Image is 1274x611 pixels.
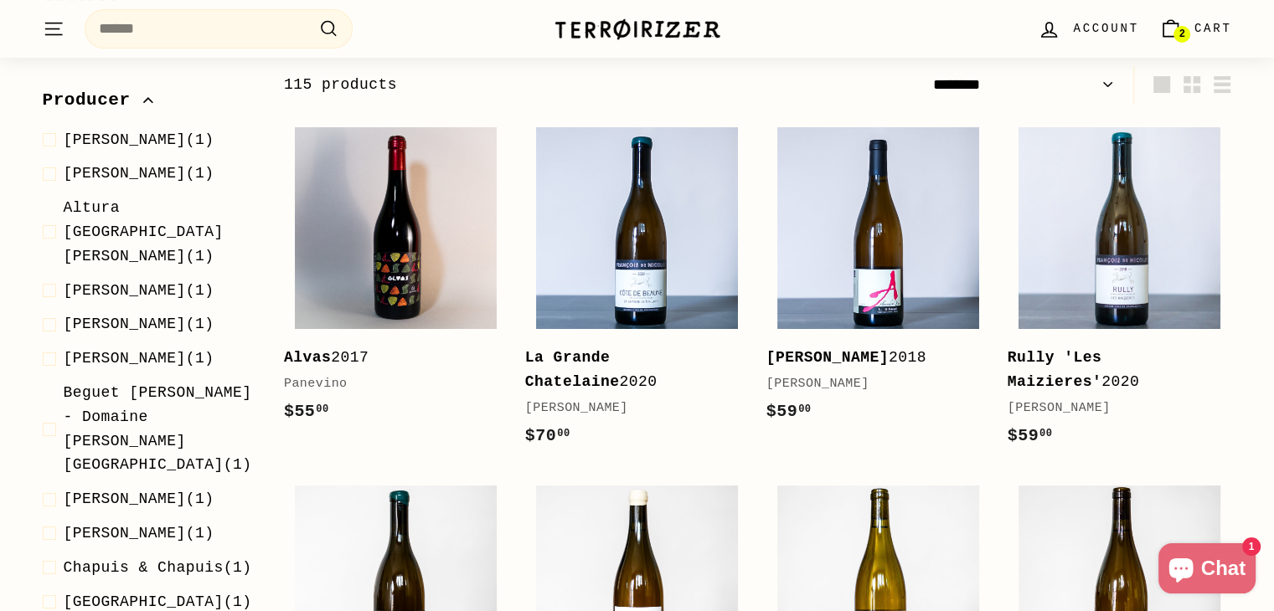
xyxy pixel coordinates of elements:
[64,316,186,332] span: [PERSON_NAME]
[525,426,570,445] span: $70
[284,402,329,421] span: $55
[64,521,214,546] span: (1)
[64,312,214,336] span: (1)
[557,428,570,439] sup: 00
[1028,4,1148,54] a: Account
[64,556,252,580] span: (1)
[1008,398,1215,418] div: [PERSON_NAME]
[1149,4,1242,54] a: Cart
[64,196,257,268] span: (1)
[525,349,620,390] b: La Grande Chatelaine
[284,346,492,370] div: 2017
[1008,349,1102,390] b: Rully 'Les Maizieres'
[525,346,733,394] div: 2020
[64,279,214,303] span: (1)
[1008,116,1232,466] a: Rully 'Les Maizieres'2020[PERSON_NAME]
[64,525,186,542] span: [PERSON_NAME]
[64,487,214,511] span: (1)
[64,381,257,477] span: (1)
[43,82,257,127] button: Producer
[284,349,331,366] b: Alvas
[43,86,143,115] span: Producer
[64,347,214,371] span: (1)
[525,116,750,466] a: La Grande Chatelaine2020[PERSON_NAME]
[1008,426,1053,445] span: $59
[64,384,252,473] span: Beguet [PERSON_NAME] - Domaine [PERSON_NAME][GEOGRAPHIC_DATA]
[284,374,492,394] div: Panevino
[766,349,889,366] b: [PERSON_NAME]
[284,116,508,442] a: Alvas2017Panevino
[64,162,214,186] span: (1)
[64,593,224,610] span: [GEOGRAPHIC_DATA]
[64,128,214,152] span: (1)
[64,490,186,507] span: [PERSON_NAME]
[1179,28,1184,40] span: 2
[1039,428,1052,439] sup: 00
[64,559,224,576] span: Chapuis & Chapuis
[1194,19,1232,38] span: Cart
[798,403,811,415] sup: 00
[766,116,991,442] a: [PERSON_NAME]2018[PERSON_NAME]
[64,350,186,367] span: [PERSON_NAME]
[64,199,224,264] span: Altura [GEOGRAPHIC_DATA][PERSON_NAME]
[64,131,186,148] span: [PERSON_NAME]
[64,282,186,299] span: [PERSON_NAME]
[766,346,974,370] div: 2018
[766,374,974,394] div: [PERSON_NAME]
[766,402,812,421] span: $59
[1153,543,1261,598] inbox-online-store-chat: Shopify online store chat
[284,73,758,97] div: 115 products
[316,403,328,415] sup: 00
[64,165,186,182] span: [PERSON_NAME]
[525,398,733,418] div: [PERSON_NAME]
[1008,346,1215,394] div: 2020
[1073,19,1138,38] span: Account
